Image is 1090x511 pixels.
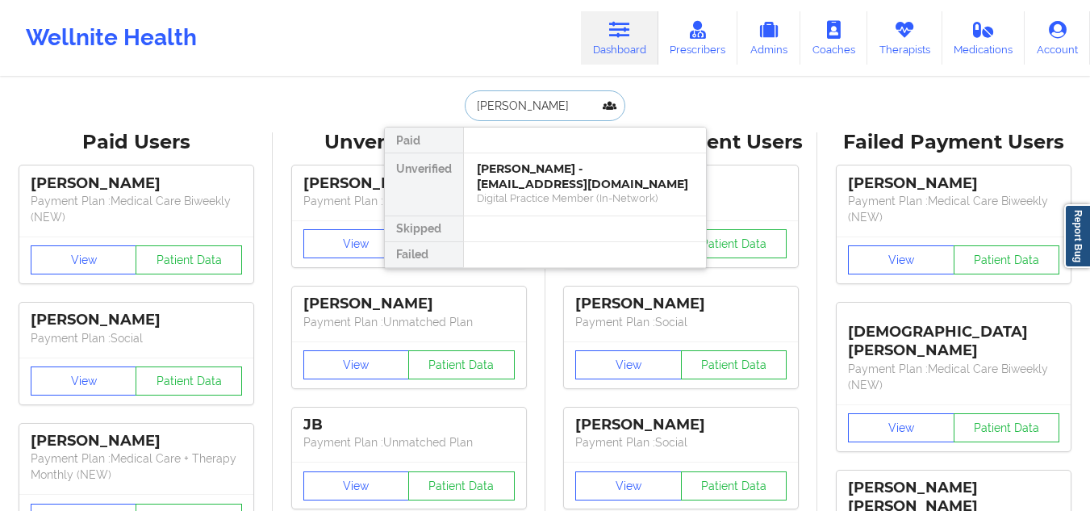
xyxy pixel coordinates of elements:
a: Admins [737,11,800,65]
a: Prescribers [658,11,738,65]
button: Patient Data [681,229,787,258]
div: [PERSON_NAME] [31,311,242,329]
div: Paid [385,128,463,153]
button: View [31,245,137,274]
div: Failed Payment Users [829,130,1079,155]
p: Payment Plan : Social [31,330,242,346]
p: Payment Plan : Unmatched Plan [303,314,515,330]
p: Payment Plan : Medical Care Biweekly (NEW) [848,193,1059,225]
button: View [31,366,137,396]
div: [PERSON_NAME] [575,295,787,313]
button: Patient Data [954,245,1060,274]
p: Payment Plan : Medical Care + Therapy Monthly (NEW) [31,450,242,483]
button: Patient Data [136,245,242,274]
button: Patient Data [408,350,515,379]
button: View [303,350,410,379]
div: Skipped [385,216,463,242]
div: [PERSON_NAME] [303,174,515,193]
div: JB [303,416,515,434]
div: [PERSON_NAME] [848,174,1059,193]
div: [PERSON_NAME] [31,174,242,193]
p: Payment Plan : Social [575,314,787,330]
button: Patient Data [681,471,787,501]
button: View [303,229,410,258]
div: [DEMOGRAPHIC_DATA][PERSON_NAME] [848,311,1059,360]
p: Payment Plan : Social [575,434,787,450]
a: Report Bug [1064,204,1090,268]
a: Account [1025,11,1090,65]
button: View [575,350,682,379]
button: Patient Data [408,471,515,501]
p: Payment Plan : Unmatched Plan [303,193,515,209]
p: Payment Plan : Unmatched Plan [303,434,515,450]
div: [PERSON_NAME] [575,416,787,434]
a: Dashboard [581,11,658,65]
div: Paid Users [11,130,261,155]
button: Patient Data [136,366,242,396]
div: Failed [385,242,463,268]
a: Coaches [800,11,867,65]
a: Medications [942,11,1025,65]
p: Payment Plan : Medical Care Biweekly (NEW) [31,193,242,225]
div: [PERSON_NAME] [303,295,515,313]
button: View [303,471,410,501]
div: [PERSON_NAME] - [EMAIL_ADDRESS][DOMAIN_NAME] [477,161,693,191]
button: Patient Data [954,413,1060,442]
div: Unverified Users [284,130,534,155]
div: Digital Practice Member (In-Network) [477,191,693,205]
div: [PERSON_NAME] [31,432,242,450]
div: Unverified [385,153,463,216]
button: View [848,245,954,274]
button: View [848,413,954,442]
button: Patient Data [681,350,787,379]
p: Payment Plan : Medical Care Biweekly (NEW) [848,361,1059,393]
button: View [575,471,682,501]
a: Therapists [867,11,942,65]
